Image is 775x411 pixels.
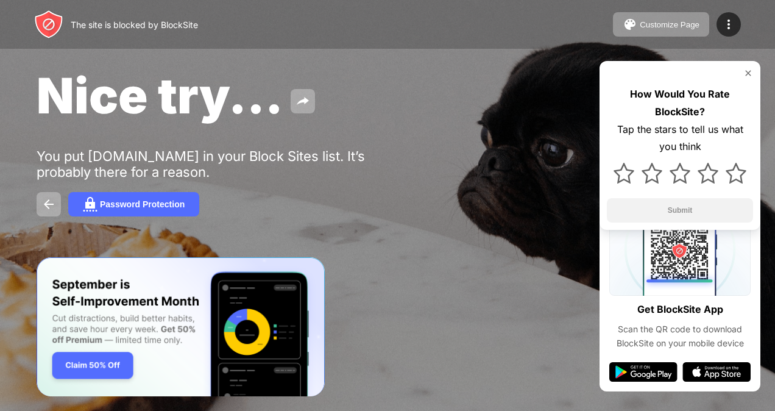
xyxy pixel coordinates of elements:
[609,323,751,350] div: Scan the QR code to download BlockSite on your mobile device
[37,148,413,180] div: You put [DOMAIN_NAME] in your Block Sites list. It’s probably there for a reason.
[682,362,751,382] img: app-store.svg
[34,10,63,39] img: header-logo.svg
[295,94,310,109] img: share.svg
[721,17,736,32] img: menu-icon.svg
[71,20,198,30] div: The site is blocked by BlockSite
[68,192,199,216] button: Password Protection
[623,17,637,32] img: pallet.svg
[670,163,690,184] img: star.svg
[726,163,746,184] img: star.svg
[642,163,662,184] img: star.svg
[613,12,709,37] button: Customize Page
[743,68,753,78] img: rate-us-close.svg
[41,197,56,212] img: back.svg
[37,257,325,397] iframe: Banner
[100,199,185,209] div: Password Protection
[640,20,699,29] div: Customize Page
[83,197,97,212] img: password.svg
[614,163,634,184] img: star.svg
[637,301,723,318] div: Get BlockSite App
[609,362,678,382] img: google-play.svg
[607,121,753,156] div: Tap the stars to tell us what you think
[607,85,753,121] div: How Would You Rate BlockSite?
[607,198,753,223] button: Submit
[37,66,283,125] span: Nice try...
[698,163,718,184] img: star.svg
